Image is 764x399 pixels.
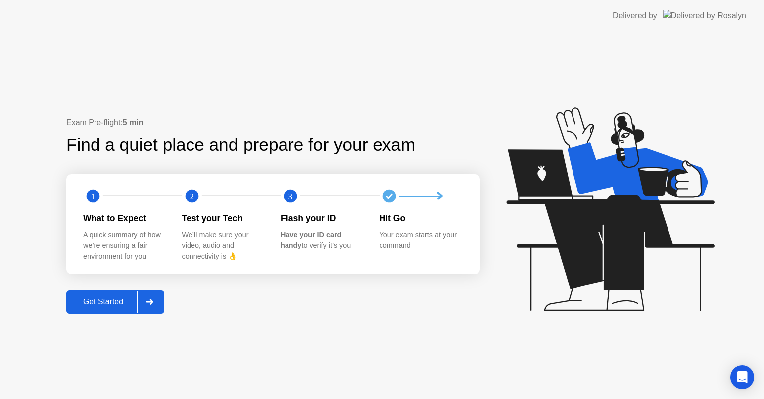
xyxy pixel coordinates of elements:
button: Get Started [66,290,164,314]
div: A quick summary of how we’re ensuring a fair environment for you [83,230,166,262]
div: Flash your ID [281,212,364,225]
div: Find a quiet place and prepare for your exam [66,132,417,158]
div: Test your Tech [182,212,265,225]
div: Your exam starts at your command [380,230,463,251]
text: 2 [190,192,193,201]
div: Get Started [69,298,137,306]
div: Open Intercom Messenger [730,365,754,389]
text: 1 [91,192,95,201]
div: We’ll make sure your video, audio and connectivity is 👌 [182,230,265,262]
div: Hit Go [380,212,463,225]
b: Have your ID card handy [281,231,341,250]
div: What to Expect [83,212,166,225]
div: Delivered by [613,10,657,22]
div: Exam Pre-flight: [66,117,480,129]
div: to verify it’s you [281,230,364,251]
b: 5 min [123,118,144,127]
img: Delivered by Rosalyn [663,10,746,21]
text: 3 [288,192,292,201]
